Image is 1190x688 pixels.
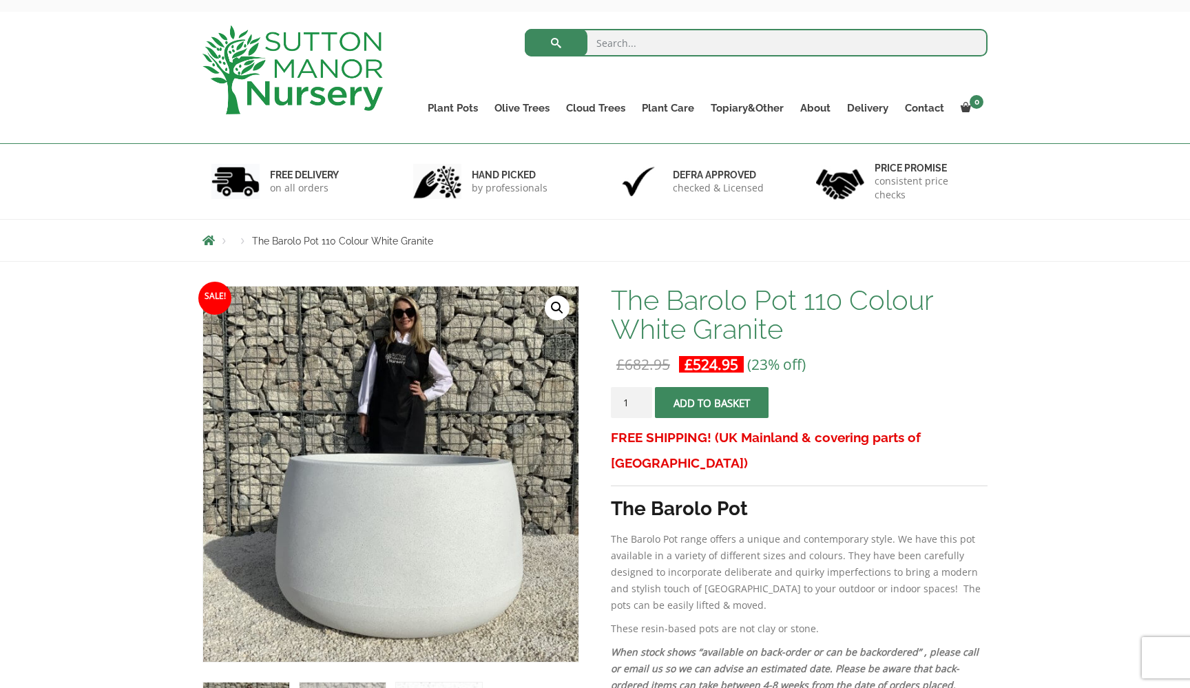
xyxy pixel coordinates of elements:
a: About [792,98,839,118]
p: on all orders [270,181,339,195]
img: 4.jpg [816,160,864,202]
a: Plant Pots [419,98,486,118]
h1: The Barolo Pot 110 Colour White Granite [611,286,988,344]
a: Cloud Trees [558,98,634,118]
img: The Barolo Pot 110 Colour White Granite - IMG 8126 scaled [578,286,954,662]
bdi: 524.95 [685,355,738,374]
h6: FREE DELIVERY [270,169,339,181]
a: 0 [952,98,988,118]
h3: FREE SHIPPING! (UK Mainland & covering parts of [GEOGRAPHIC_DATA]) [611,425,988,476]
img: The Barolo Pot 110 Colour White Granite - IMG 8125 scaled [203,286,578,662]
span: £ [685,355,693,374]
button: Add to basket [655,387,769,418]
a: Delivery [839,98,897,118]
img: 1.jpg [211,164,260,199]
span: (23% off) [747,355,806,374]
h6: Defra approved [673,169,764,181]
h6: hand picked [472,169,547,181]
h6: Price promise [875,162,979,174]
span: £ [616,355,625,374]
a: View full-screen image gallery [545,295,570,320]
bdi: 682.95 [616,355,670,374]
a: Plant Care [634,98,702,118]
img: logo [202,25,383,114]
strong: The Barolo Pot [611,497,748,520]
input: Product quantity [611,387,652,418]
a: Olive Trees [486,98,558,118]
a: Topiary&Other [702,98,792,118]
img: 2.jpg [413,164,461,199]
input: Search... [525,29,988,56]
span: 0 [970,95,983,109]
p: by professionals [472,181,547,195]
span: The Barolo Pot 110 Colour White Granite [252,236,433,247]
p: The Barolo Pot range offers a unique and contemporary style. We have this pot available in a vari... [611,531,988,614]
nav: Breadcrumbs [202,235,988,246]
img: 3.jpg [614,164,662,199]
p: consistent price checks [875,174,979,202]
p: checked & Licensed [673,181,764,195]
p: These resin-based pots are not clay or stone. [611,621,988,637]
a: Contact [897,98,952,118]
span: Sale! [198,282,231,315]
